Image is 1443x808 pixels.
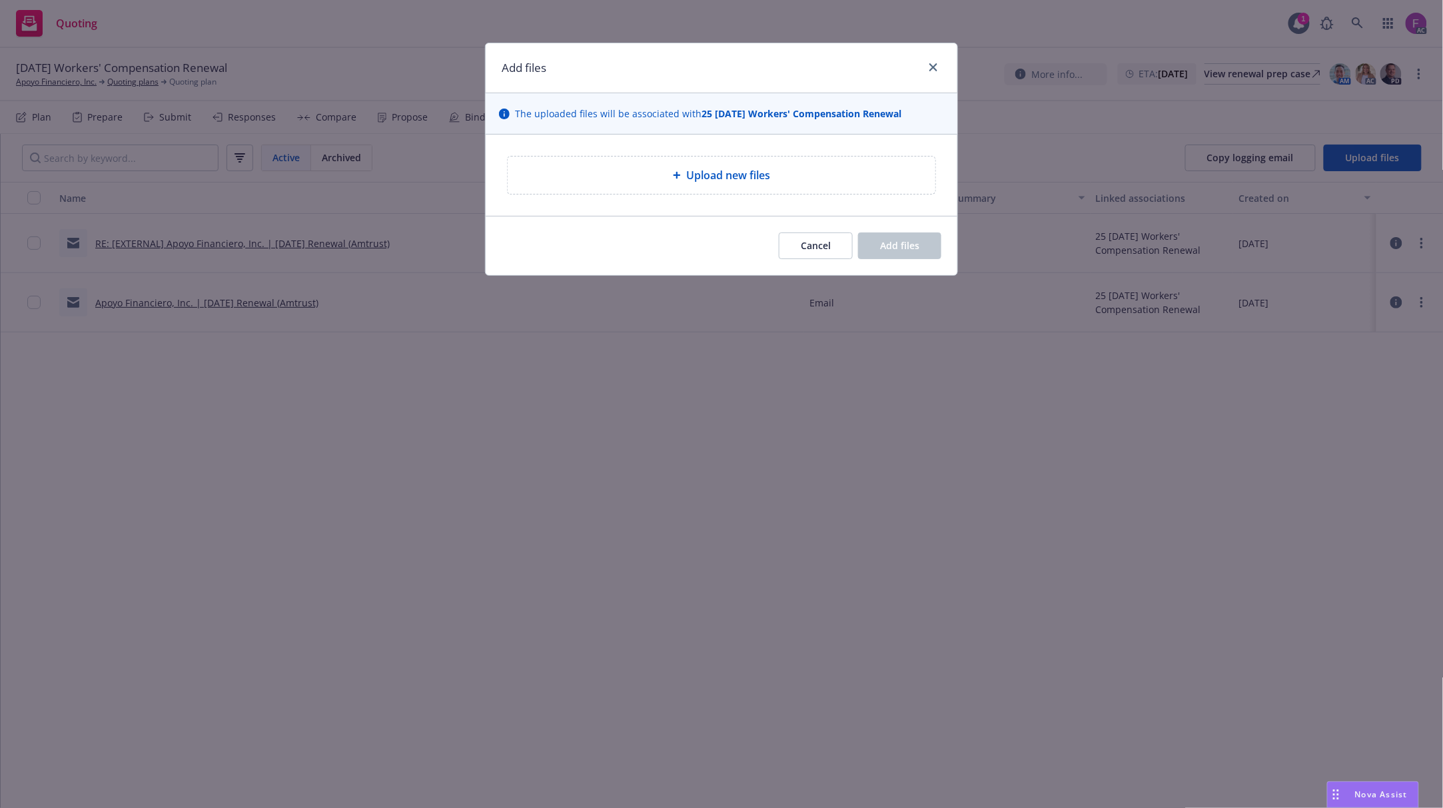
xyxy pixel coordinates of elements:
h1: Add files [502,59,546,77]
span: Add files [880,239,919,252]
div: Drag to move [1328,782,1344,807]
div: Upload new files [507,156,936,195]
button: Cancel [779,232,853,259]
span: Cancel [801,239,831,252]
span: The uploaded files will be associated with [515,107,901,121]
a: close [925,59,941,75]
button: Nova Assist [1327,781,1419,808]
span: Upload new files [686,167,770,183]
span: Nova Assist [1355,789,1408,800]
strong: 25 [DATE] Workers' Compensation Renewal [702,107,901,120]
button: Add files [858,232,941,259]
